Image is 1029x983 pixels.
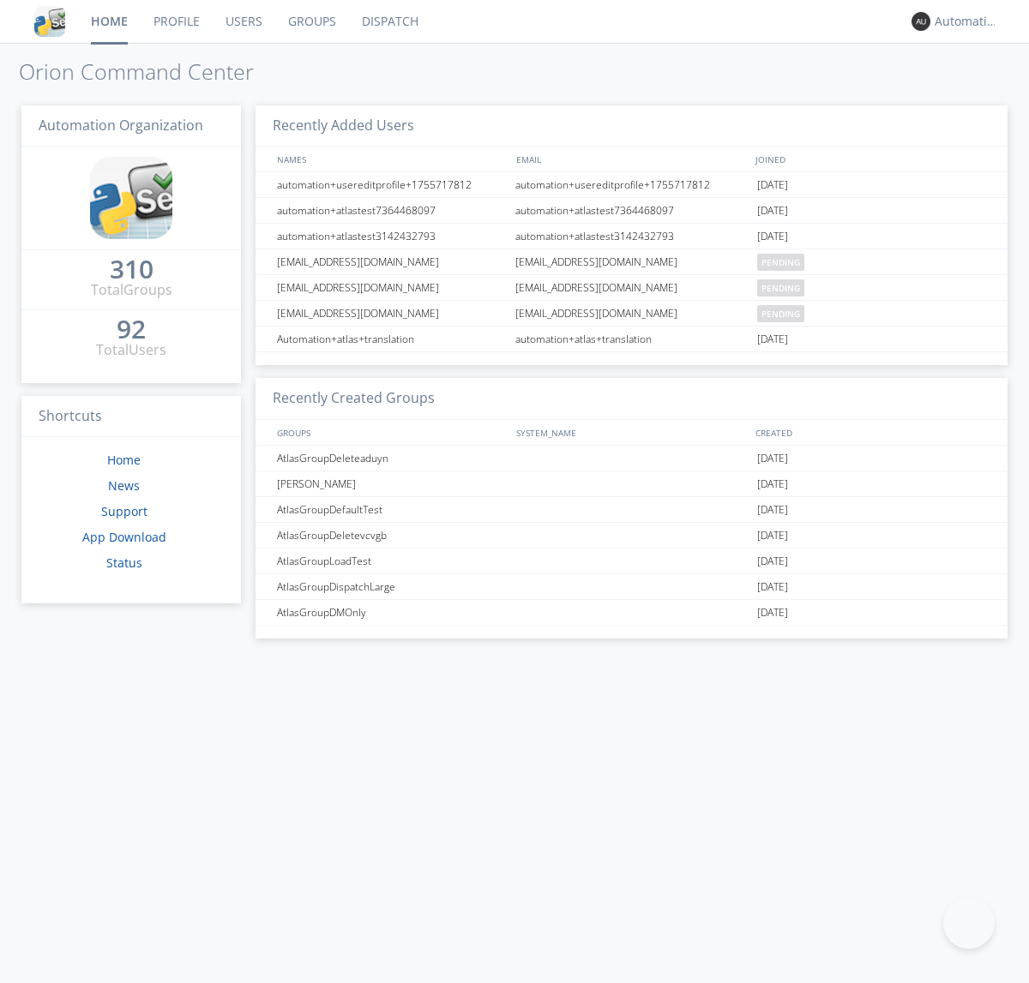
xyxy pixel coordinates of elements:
[273,275,510,300] div: [EMAIL_ADDRESS][DOMAIN_NAME]
[273,497,510,522] div: AtlasGroupDefaultTest
[757,172,788,198] span: [DATE]
[256,446,1008,471] a: AtlasGroupDeleteaduyn[DATE]
[757,224,788,249] span: [DATE]
[273,600,510,625] div: AtlasGroupDMOnly
[273,147,508,171] div: NAMES
[943,897,995,949] iframe: Toggle Customer Support
[511,172,753,197] div: automation+usereditprofile+1755717812
[512,147,751,171] div: EMAIL
[273,301,510,326] div: [EMAIL_ADDRESS][DOMAIN_NAME]
[107,452,141,468] a: Home
[273,224,510,249] div: automation+atlastest3142432793
[110,261,153,278] div: 310
[256,224,1008,249] a: automation+atlastest3142432793automation+atlastest3142432793[DATE]
[256,523,1008,548] a: AtlasGroupDeletevcvgb[DATE]
[91,280,172,300] div: Total Groups
[96,340,166,360] div: Total Users
[757,523,788,548] span: [DATE]
[511,198,753,223] div: automation+atlastest7364468097
[273,471,510,496] div: [PERSON_NAME]
[757,548,788,574] span: [DATE]
[757,446,788,471] span: [DATE]
[108,477,140,494] a: News
[511,249,753,274] div: [EMAIL_ADDRESS][DOMAIN_NAME]
[935,13,999,30] div: Automation+atlas0029
[256,574,1008,600] a: AtlasGroupDispatchLarge[DATE]
[757,574,788,600] span: [DATE]
[757,497,788,523] span: [DATE]
[757,600,788,626] span: [DATE]
[256,327,1008,352] a: Automation+atlas+translationautomation+atlas+translation[DATE]
[273,548,510,573] div: AtlasGroupLoadTest
[273,198,510,223] div: automation+atlastest7364468097
[256,249,1008,275] a: [EMAIL_ADDRESS][DOMAIN_NAME][EMAIL_ADDRESS][DOMAIN_NAME]pending
[273,327,510,351] div: Automation+atlas+translation
[106,554,142,571] a: Status
[256,548,1008,574] a: AtlasGroupLoadTest[DATE]
[256,471,1008,497] a: [PERSON_NAME][DATE]
[757,471,788,497] span: [DATE]
[273,420,508,445] div: GROUPS
[757,327,788,352] span: [DATE]
[82,529,166,545] a: App Download
[757,279,804,297] span: pending
[511,224,753,249] div: automation+atlastest3142432793
[256,198,1008,224] a: automation+atlastest7364468097automation+atlastest7364468097[DATE]
[256,275,1008,301] a: [EMAIL_ADDRESS][DOMAIN_NAME][EMAIL_ADDRESS][DOMAIN_NAME]pending
[90,157,172,239] img: cddb5a64eb264b2086981ab96f4c1ba7
[511,275,753,300] div: [EMAIL_ADDRESS][DOMAIN_NAME]
[751,147,991,171] div: JOINED
[512,420,751,445] div: SYSTEM_NAME
[256,172,1008,198] a: automation+usereditprofile+1755717812automation+usereditprofile+1755717812[DATE]
[757,198,788,224] span: [DATE]
[117,321,146,338] div: 92
[39,116,203,135] span: Automation Organization
[256,301,1008,327] a: [EMAIL_ADDRESS][DOMAIN_NAME][EMAIL_ADDRESS][DOMAIN_NAME]pending
[256,600,1008,626] a: AtlasGroupDMOnly[DATE]
[101,503,147,519] a: Support
[110,261,153,280] a: 310
[256,105,1008,147] h3: Recently Added Users
[757,305,804,322] span: pending
[511,301,753,326] div: [EMAIL_ADDRESS][DOMAIN_NAME]
[273,523,510,548] div: AtlasGroupDeletevcvgb
[273,172,510,197] div: automation+usereditprofile+1755717812
[117,321,146,340] a: 92
[273,249,510,274] div: [EMAIL_ADDRESS][DOMAIN_NAME]
[256,497,1008,523] a: AtlasGroupDefaultTest[DATE]
[751,420,991,445] div: CREATED
[21,396,241,438] h3: Shortcuts
[34,6,65,37] img: cddb5a64eb264b2086981ab96f4c1ba7
[511,327,753,351] div: automation+atlas+translation
[273,446,510,471] div: AtlasGroupDeleteaduyn
[273,574,510,599] div: AtlasGroupDispatchLarge
[757,254,804,271] span: pending
[912,12,930,31] img: 373638.png
[256,378,1008,420] h3: Recently Created Groups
